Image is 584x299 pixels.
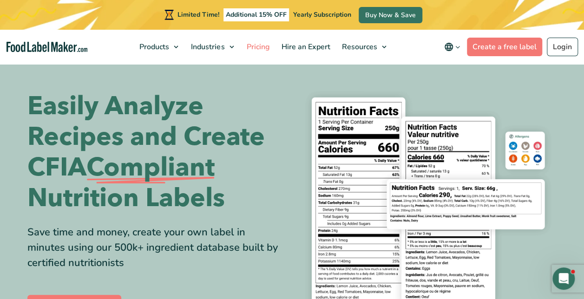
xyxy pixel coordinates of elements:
[293,10,351,19] span: Yearly Subscription
[467,38,542,56] a: Create a free label
[339,42,378,52] span: Resources
[547,38,578,56] a: Login
[336,30,391,64] a: Resources
[27,91,285,214] h1: Easily Analyze Recipes and Create CFIA Nutrition Labels
[241,30,273,64] a: Pricing
[188,42,225,52] span: Industries
[243,42,270,52] span: Pricing
[185,30,238,64] a: Industries
[137,42,170,52] span: Products
[278,42,331,52] span: Hire an Expert
[27,225,285,271] div: Save time and money, create your own label in minutes using our 500k+ ingredient database built b...
[134,30,183,64] a: Products
[177,10,219,19] span: Limited Time!
[359,7,422,23] a: Buy Now & Save
[223,8,289,21] span: Additional 15% OFF
[552,267,575,290] iframe: Intercom live chat
[276,30,334,64] a: Hire an Expert
[86,152,215,183] span: Compliant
